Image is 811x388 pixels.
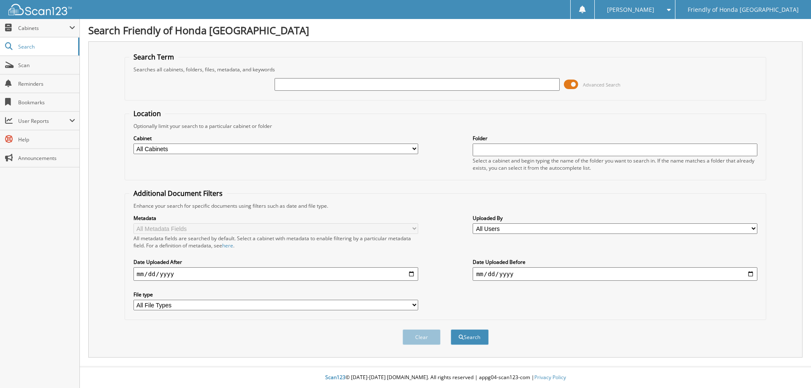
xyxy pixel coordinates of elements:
div: All metadata fields are searched by default. Select a cabinet with metadata to enable filtering b... [133,235,418,249]
span: [PERSON_NAME] [607,7,654,12]
label: File type [133,291,418,298]
legend: Search Term [129,52,178,62]
span: Search [18,43,74,50]
span: Help [18,136,75,143]
span: Advanced Search [583,81,620,88]
span: Cabinets [18,24,69,32]
div: Enhance your search for specific documents using filters such as date and file type. [129,202,762,209]
a: Privacy Policy [534,374,566,381]
label: Metadata [133,214,418,222]
button: Search [451,329,489,345]
a: here [222,242,233,249]
span: Bookmarks [18,99,75,106]
span: Scan123 [325,374,346,381]
button: Clear [403,329,441,345]
img: scan123-logo-white.svg [8,4,72,15]
legend: Location [129,109,165,118]
input: start [133,267,418,281]
span: Friendly of Honda [GEOGRAPHIC_DATA] [688,7,799,12]
span: User Reports [18,117,69,125]
label: Folder [473,135,757,142]
label: Uploaded By [473,214,757,222]
div: Searches all cabinets, folders, files, metadata, and keywords [129,66,762,73]
div: Optionally limit your search to a particular cabinet or folder [129,122,762,130]
h1: Search Friendly of Honda [GEOGRAPHIC_DATA] [88,23,803,37]
div: Select a cabinet and begin typing the name of the folder you want to search in. If the name match... [473,157,757,171]
span: Announcements [18,155,75,162]
label: Date Uploaded Before [473,258,757,266]
label: Cabinet [133,135,418,142]
input: end [473,267,757,281]
div: © [DATE]-[DATE] [DOMAIN_NAME]. All rights reserved | appg04-scan123-com | [80,367,811,388]
label: Date Uploaded After [133,258,418,266]
span: Reminders [18,80,75,87]
legend: Additional Document Filters [129,189,227,198]
span: Scan [18,62,75,69]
